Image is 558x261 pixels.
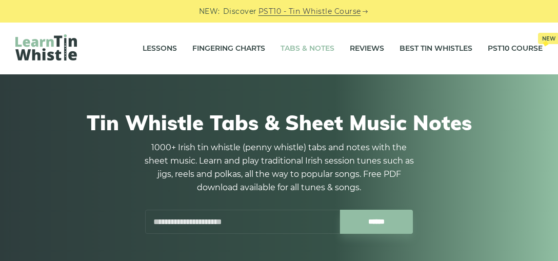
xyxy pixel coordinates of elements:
a: PST10 CourseNew [488,36,543,62]
a: Tabs & Notes [281,36,334,62]
h1: Tin Whistle Tabs & Sheet Music Notes [21,110,537,135]
img: LearnTinWhistle.com [15,34,77,61]
a: Best Tin Whistles [400,36,472,62]
a: Lessons [143,36,177,62]
a: Fingering Charts [192,36,265,62]
p: 1000+ Irish tin whistle (penny whistle) tabs and notes with the sheet music. Learn and play tradi... [141,141,417,194]
a: Reviews [350,36,384,62]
